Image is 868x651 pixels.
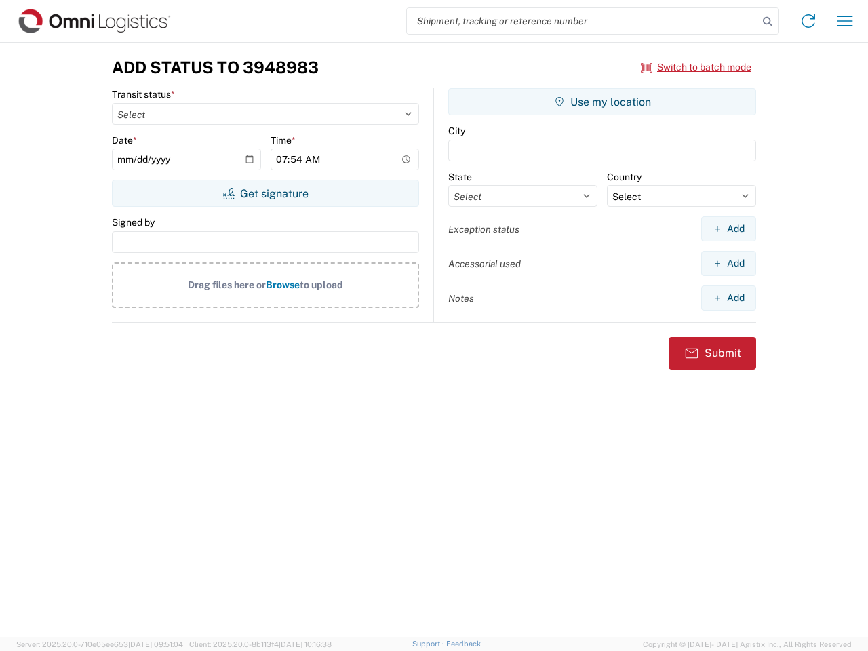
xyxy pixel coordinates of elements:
[112,134,137,146] label: Date
[112,58,319,77] h3: Add Status to 3948983
[112,180,419,207] button: Get signature
[16,640,183,648] span: Server: 2025.20.0-710e05ee653
[643,638,852,650] span: Copyright © [DATE]-[DATE] Agistix Inc., All Rights Reserved
[641,56,751,79] button: Switch to batch mode
[279,640,332,648] span: [DATE] 10:16:38
[112,216,155,229] label: Signed by
[701,216,756,241] button: Add
[448,171,472,183] label: State
[701,251,756,276] button: Add
[407,8,758,34] input: Shipment, tracking or reference number
[448,125,465,137] label: City
[266,279,300,290] span: Browse
[188,279,266,290] span: Drag files here or
[271,134,296,146] label: Time
[701,285,756,311] button: Add
[112,88,175,100] label: Transit status
[448,292,474,304] label: Notes
[300,279,343,290] span: to upload
[128,640,183,648] span: [DATE] 09:51:04
[669,337,756,370] button: Submit
[412,639,446,648] a: Support
[448,88,756,115] button: Use my location
[446,639,481,648] a: Feedback
[607,171,642,183] label: Country
[189,640,332,648] span: Client: 2025.20.0-8b113f4
[448,258,521,270] label: Accessorial used
[448,223,519,235] label: Exception status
